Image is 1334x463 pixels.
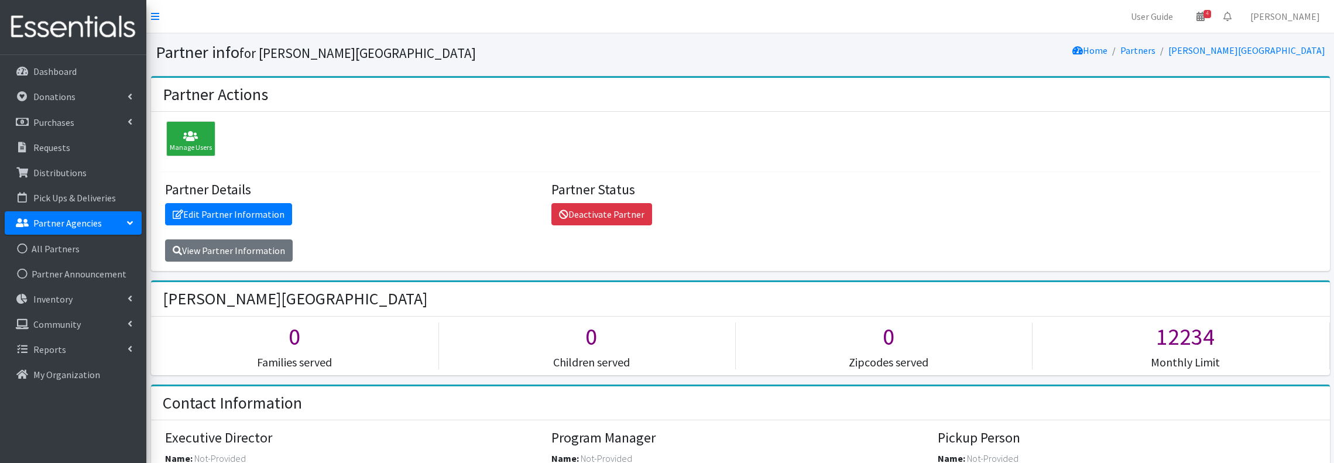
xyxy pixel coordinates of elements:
h4: Executive Director [165,430,543,447]
h1: 0 [745,323,1032,351]
p: My Organization [33,369,100,380]
p: Reports [33,344,66,355]
h1: 12234 [1041,323,1329,351]
a: View Partner Information [165,239,293,262]
p: Partner Agencies [33,217,102,229]
a: Reports [5,338,142,361]
a: Requests [5,136,142,159]
a: [PERSON_NAME][GEOGRAPHIC_DATA] [1168,44,1325,56]
a: Manage Users [160,135,215,146]
h4: Pickup Person [938,430,1315,447]
h5: Monthly Limit [1041,355,1329,369]
h2: Partner Actions [163,85,268,105]
a: Deactivate Partner [551,203,652,225]
a: My Organization [5,363,142,386]
a: All Partners [5,237,142,260]
h2: [PERSON_NAME][GEOGRAPHIC_DATA] [163,289,427,309]
a: Partners [1120,44,1155,56]
a: Edit Partner Information [165,203,292,225]
a: Partner Announcement [5,262,142,286]
a: Dashboard [5,60,142,83]
p: Dashboard [33,66,77,77]
a: Home [1072,44,1107,56]
p: Purchases [33,116,74,128]
img: HumanEssentials [5,8,142,47]
h1: Partner info [156,42,736,63]
p: Inventory [33,293,73,305]
a: Partner Agencies [5,211,142,235]
a: Pick Ups & Deliveries [5,186,142,210]
a: User Guide [1122,5,1182,28]
p: Donations [33,91,76,102]
h4: Program Manager [551,430,929,447]
a: 4 [1187,5,1214,28]
h5: Families served [151,355,438,369]
a: [PERSON_NAME] [1241,5,1329,28]
a: Purchases [5,111,142,134]
a: Distributions [5,161,142,184]
h1: 0 [151,323,438,351]
span: 4 [1203,10,1211,18]
p: Community [33,318,81,330]
small: for [PERSON_NAME][GEOGRAPHIC_DATA] [239,44,476,61]
div: Manage Users [166,121,215,156]
a: Donations [5,85,142,108]
h5: Zipcodes served [745,355,1032,369]
h1: 0 [448,323,735,351]
a: Inventory [5,287,142,311]
p: Distributions [33,167,87,179]
h5: Children served [448,355,735,369]
p: Pick Ups & Deliveries [33,192,116,204]
h4: Partner Status [551,181,929,198]
a: Community [5,313,142,336]
h4: Partner Details [165,181,543,198]
p: Requests [33,142,70,153]
h2: Contact Information [163,393,302,413]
